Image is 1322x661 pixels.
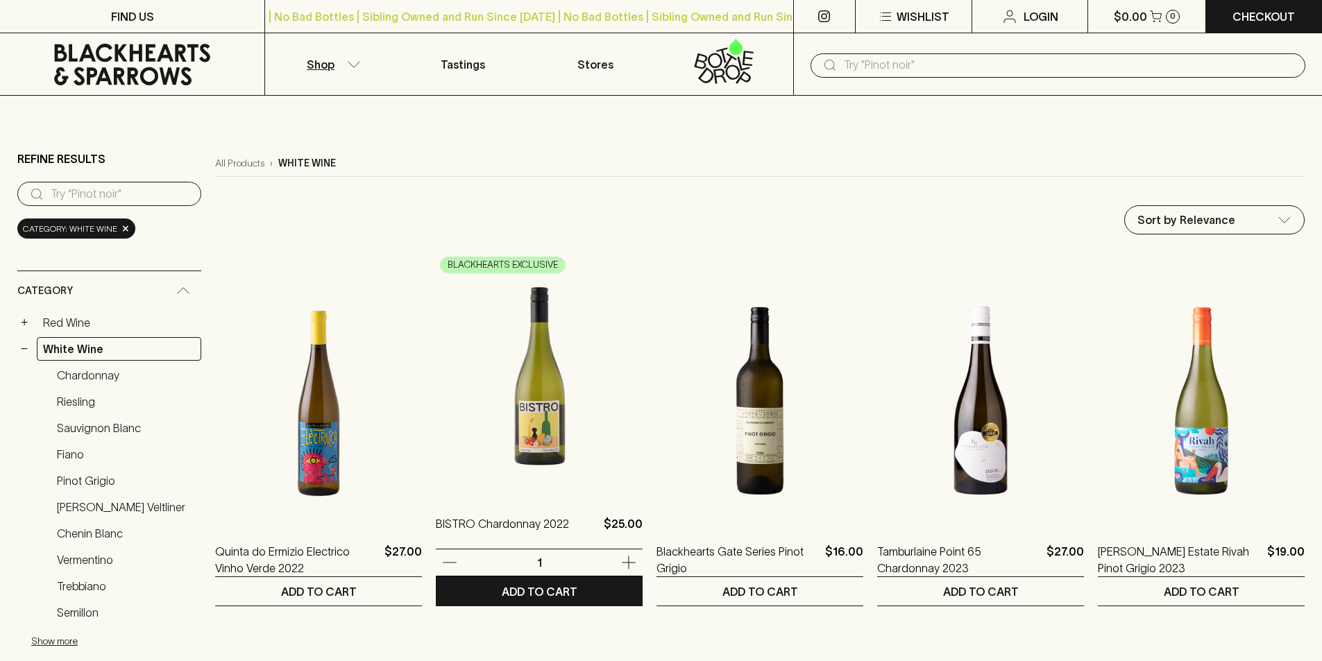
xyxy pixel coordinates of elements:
a: Stores [529,33,661,95]
p: $25.00 [604,515,643,549]
p: $19.00 [1267,543,1305,576]
a: Fiano [51,443,201,466]
a: Quinta do Ermizio Electrico Vinho Verde 2022 [215,543,379,576]
p: 1 [523,555,556,570]
button: ADD TO CART [215,577,422,606]
img: Blackhearts Gate Series Pinot Grigio [656,280,863,522]
a: Chenin Blanc [51,522,201,545]
button: ADD TO CART [436,577,643,606]
p: Shop [307,56,334,73]
a: Vermentino [51,548,201,572]
a: Chardonnay [51,363,201,387]
img: Quinta do Ermizio Electrico Vinho Verde 2022 [215,280,422,522]
p: ADD TO CART [1164,583,1239,600]
div: Category [17,271,201,311]
p: $16.00 [825,543,863,576]
a: Sauvignon Blanc [51,416,201,440]
button: ADD TO CART [877,577,1084,606]
a: Trebbiano [51,574,201,598]
a: [PERSON_NAME] Veltliner [51,495,201,519]
a: Blackhearts Gate Series Pinot Grigio [656,543,820,576]
span: Category [17,282,73,300]
a: [PERSON_NAME] Estate Rivah Pinot Grigio 2023 [1098,543,1262,576]
a: Tastings [397,33,529,95]
p: ADD TO CART [943,583,1019,600]
p: Checkout [1232,8,1295,25]
div: Sort by Relevance [1125,206,1304,234]
p: $27.00 [1046,543,1084,576]
p: $27.00 [384,543,422,576]
p: $0.00 [1114,8,1147,25]
a: Semillon [51,601,201,624]
a: Pinot Grigio [51,469,201,492]
span: × [121,221,130,236]
p: ADD TO CART [502,583,577,600]
a: All Products [215,156,264,171]
p: 0 [1170,12,1176,20]
p: FIND US [111,8,154,25]
p: Wishlist [897,8,949,25]
a: Red Wine [37,311,201,334]
input: Try “Pinot noir” [51,183,190,205]
p: ADD TO CART [722,583,798,600]
button: + [17,316,31,329]
p: Stores [577,56,613,73]
button: ADD TO CART [656,577,863,606]
img: Gill Estate Rivah Pinot Grigio 2023 [1098,280,1305,522]
button: − [17,342,31,356]
p: Refine Results [17,151,105,167]
a: Riesling [51,390,201,413]
img: Tamburlaine Point 65 Chardonnay 2023 [877,280,1084,522]
p: white wine [278,156,336,171]
input: Try "Pinot noir" [844,54,1294,76]
p: › [270,156,273,171]
button: Shop [265,33,397,95]
span: Category: white wine [23,222,117,236]
button: Show more [31,627,213,655]
p: ADD TO CART [281,583,357,600]
img: BISTRO Chardonnay 2022 [436,252,643,495]
p: Sort by Relevance [1137,212,1235,228]
button: ADD TO CART [1098,577,1305,606]
p: Tastings [441,56,485,73]
a: White Wine [37,337,201,361]
p: Login [1024,8,1058,25]
a: Tamburlaine Point 65 Chardonnay 2023 [877,543,1041,576]
a: BISTRO Chardonnay 2022 [436,515,569,549]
